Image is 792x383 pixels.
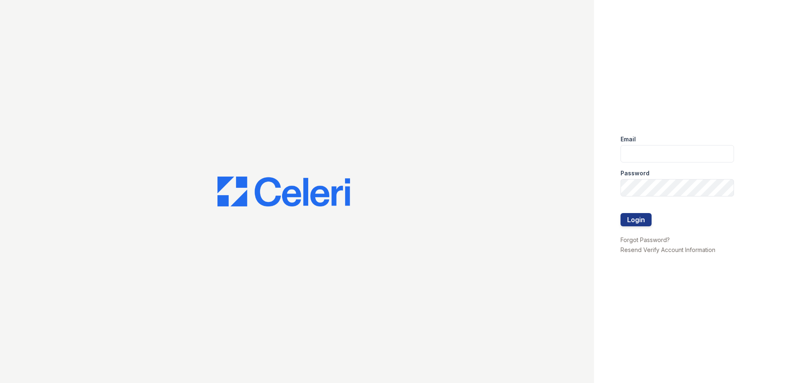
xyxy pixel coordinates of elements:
[621,135,636,143] label: Email
[621,213,652,226] button: Login
[621,236,670,243] a: Forgot Password?
[621,246,715,253] a: Resend Verify Account Information
[621,169,650,177] label: Password
[217,177,350,206] img: CE_Logo_Blue-a8612792a0a2168367f1c8372b55b34899dd931a85d93a1a3d3e32e68fde9ad4.png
